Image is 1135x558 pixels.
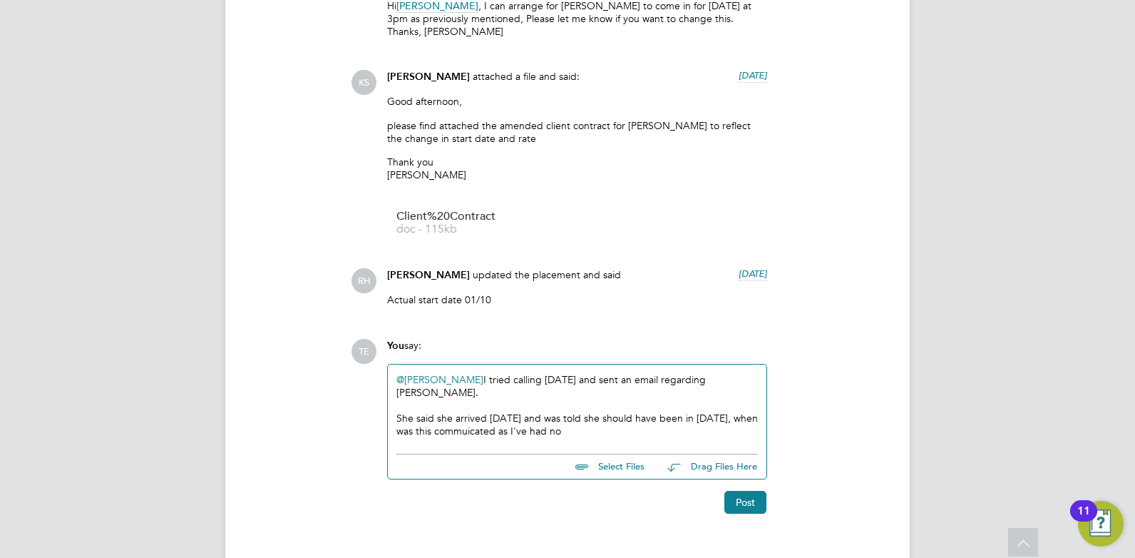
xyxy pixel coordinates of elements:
[387,71,470,83] span: [PERSON_NAME]
[387,119,767,145] p: please find attached the amended client contract for [PERSON_NAME] to reflect the change in start...
[473,70,580,83] span: attached a file and said:
[396,373,758,438] div: ​ I tried calling [DATE] and sent an email regarding [PERSON_NAME].
[396,412,758,437] div: She said she arrived [DATE] and was told she should have been in [DATE], when was this commuicate...
[387,339,767,364] div: say:
[473,268,621,281] span: updated the placement and said
[387,340,404,352] span: You
[387,269,470,281] span: [PERSON_NAME]
[739,268,767,280] span: [DATE]
[1078,501,1124,547] button: Open Resource Center, 11 new notifications
[724,491,766,514] button: Post
[351,70,376,95] span: KS
[396,373,483,386] a: @[PERSON_NAME]
[351,268,376,293] span: RH
[387,293,767,306] p: Actual start date 01/10
[1077,511,1090,529] div: 11
[396,211,510,235] a: Client%20Contract doc - 115kb
[351,339,376,364] span: TE
[396,224,510,235] span: doc - 115kb
[739,69,767,81] span: [DATE]
[396,211,510,222] span: Client%20Contract
[656,452,758,482] button: Drag Files Here
[387,156,767,181] p: Thank you [PERSON_NAME]
[387,95,767,108] p: Good afternoon,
